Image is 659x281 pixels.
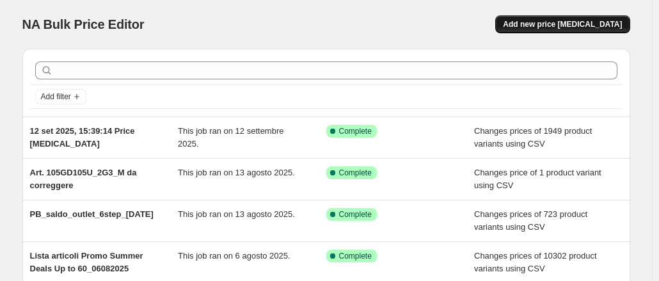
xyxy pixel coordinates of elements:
span: Changes prices of 1949 product variants using CSV [474,126,592,149]
span: Add filter [41,92,71,102]
span: Complete [339,209,372,220]
span: This job ran on 13 agosto 2025. [178,209,295,219]
span: This job ran on 6 agosto 2025. [178,251,290,261]
span: This job ran on 12 settembre 2025. [178,126,283,149]
button: Add filter [35,89,86,104]
span: Complete [339,126,372,136]
span: Lista articoli Promo Summer Deals Up to 60_06082025 [30,251,143,273]
span: Art. 105GD105U_2G3_M da correggere [30,168,137,190]
span: Complete [339,251,372,261]
span: Changes price of 1 product variant using CSV [474,168,601,190]
button: Add new price [MEDICAL_DATA] [495,15,630,33]
span: NA Bulk Price Editor [22,17,145,31]
span: 12 set 2025, 15:39:14 Price [MEDICAL_DATA] [30,126,135,149]
span: Complete [339,168,372,178]
span: Changes prices of 10302 product variants using CSV [474,251,597,273]
span: Changes prices of 723 product variants using CSV [474,209,587,232]
span: PB_saldo_outlet_6step_[DATE] [30,209,154,219]
span: This job ran on 13 agosto 2025. [178,168,295,177]
span: Add new price [MEDICAL_DATA] [503,19,622,29]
